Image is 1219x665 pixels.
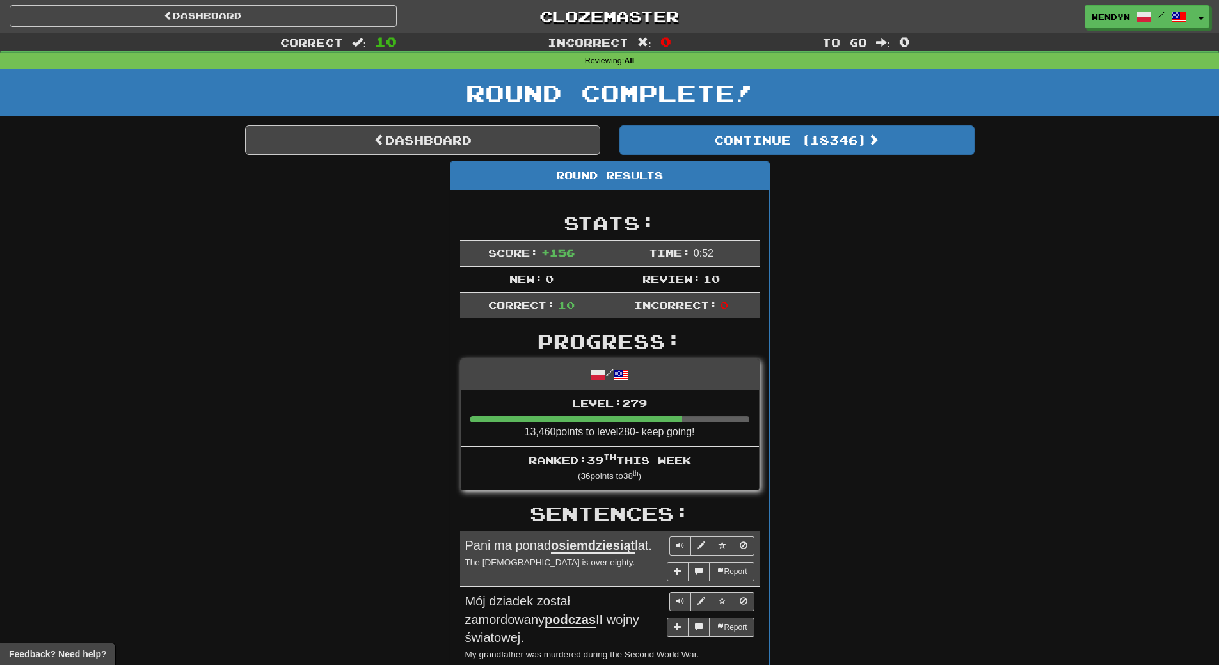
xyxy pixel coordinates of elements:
[460,212,760,234] h2: Stats:
[578,471,641,481] small: ( 36 points to 38 )
[690,536,712,556] button: Edit sentence
[465,538,652,554] span: Pani ma ponad lat.
[529,454,691,466] span: Ranked: 39 this week
[488,299,555,311] span: Correct:
[712,592,733,611] button: Toggle favorite
[465,594,639,645] span: Mój dziadek został zamordowany II wojny światowej.
[637,37,651,48] span: :
[669,536,754,556] div: Sentence controls
[633,470,639,477] sup: th
[624,56,634,65] strong: All
[733,536,754,556] button: Toggle ignore
[642,273,701,285] span: Review:
[709,618,754,637] button: Report
[660,34,671,49] span: 0
[558,299,575,311] span: 10
[1085,5,1193,28] a: WendyN /
[450,162,769,190] div: Round Results
[1092,11,1130,22] span: WendyN
[488,246,538,259] span: Score:
[619,125,975,155] button: Continue (18346)
[649,246,690,259] span: Time:
[709,562,754,581] button: Report
[461,359,759,389] div: /
[694,248,713,259] span: 0 : 52
[352,37,366,48] span: :
[669,536,691,556] button: Play sentence audio
[375,34,397,49] span: 10
[280,36,343,49] span: Correct
[4,80,1215,106] h1: Round Complete!
[551,538,635,554] u: osiemdziesiąt
[667,562,754,581] div: More sentence controls
[822,36,867,49] span: To go
[245,125,600,155] a: Dashboard
[690,592,712,611] button: Edit sentence
[669,592,691,611] button: Play sentence audio
[10,5,397,27] a: Dashboard
[667,562,689,581] button: Add sentence to collection
[545,613,596,628] u: podczas
[720,299,728,311] span: 0
[876,37,890,48] span: :
[465,557,635,567] small: The [DEMOGRAPHIC_DATA] is over eighty.
[712,536,733,556] button: Toggle favorite
[667,618,689,637] button: Add sentence to collection
[703,273,720,285] span: 10
[416,5,803,28] a: Clozemaster
[1158,10,1165,19] span: /
[509,273,543,285] span: New:
[460,331,760,352] h2: Progress:
[667,618,754,637] div: More sentence controls
[545,273,554,285] span: 0
[461,390,759,447] li: 13,460 points to level 280 - keep going!
[9,648,106,661] span: Open feedback widget
[460,503,760,524] h2: Sentences:
[733,592,754,611] button: Toggle ignore
[669,592,754,611] div: Sentence controls
[465,650,699,659] small: My grandfather was murdered during the Second World War.
[899,34,910,49] span: 0
[541,246,575,259] span: + 156
[548,36,628,49] span: Incorrect
[634,299,717,311] span: Incorrect:
[603,453,616,461] sup: th
[572,397,647,409] span: Level: 279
